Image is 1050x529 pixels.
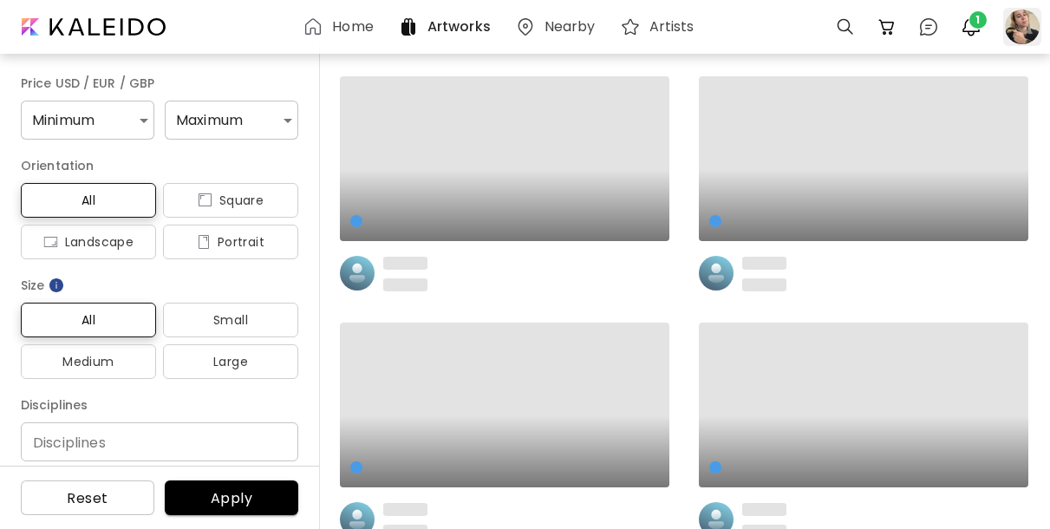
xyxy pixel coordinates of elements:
h6: Home [332,20,373,34]
img: chatIcon [918,16,939,37]
span: Reset [35,489,140,507]
span: All [35,310,142,330]
button: Apply [165,480,298,515]
span: All [35,190,142,211]
button: iconLandscape [21,225,156,259]
button: Large [163,344,298,379]
h6: Orientation [21,155,298,176]
div: Maximum [165,101,298,140]
h6: Disciplines [21,395,298,415]
span: Portrait [177,232,284,252]
span: Landscape [35,232,142,252]
h6: Nearby [545,20,596,34]
h6: Size [21,275,298,296]
a: Artists [620,16,701,37]
a: Home [303,16,380,37]
div: Minimum [21,101,154,140]
span: Apply [179,489,284,507]
span: Medium [35,351,142,372]
button: All [21,183,156,218]
button: Reset [21,480,154,515]
img: cart [877,16,897,37]
img: info [48,277,65,294]
span: 1 [969,11,987,29]
img: icon [198,193,212,207]
button: bellIcon1 [956,12,986,42]
a: Artworks [398,16,498,37]
img: icon [197,235,211,249]
a: Nearby [515,16,603,37]
button: iconPortrait [163,225,298,259]
img: icon [43,235,58,249]
h6: Artists [649,20,695,34]
span: Square [177,190,284,211]
h6: Artworks [427,20,491,34]
span: Small [177,310,284,330]
button: Small [163,303,298,337]
span: Large [177,351,284,372]
img: bellIcon [961,16,982,37]
button: iconSquare [163,183,298,218]
h6: Price USD / EUR / GBP [21,73,298,94]
button: All [21,303,156,337]
button: Medium [21,344,156,379]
